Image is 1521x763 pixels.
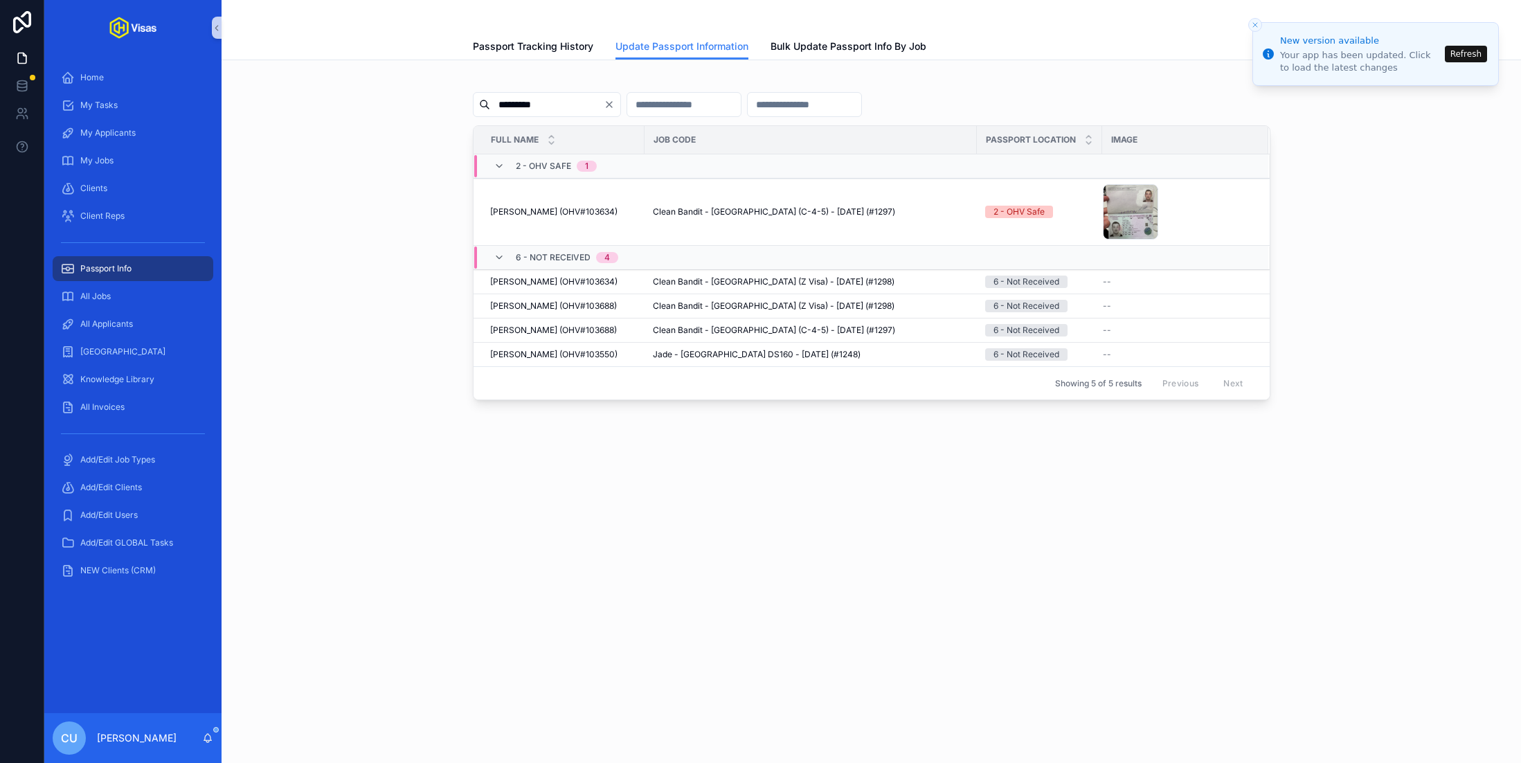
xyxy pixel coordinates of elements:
[490,300,617,312] span: [PERSON_NAME] (OHV#103688)
[80,482,142,493] span: Add/Edit Clients
[53,447,213,472] a: Add/Edit Job Types
[53,503,213,528] a: Add/Edit Users
[1103,325,1111,336] span: --
[1445,46,1487,62] button: Refresh
[1103,349,1252,360] a: --
[53,558,213,583] a: NEW Clients (CRM)
[993,300,1059,312] div: 6 - Not Received
[80,210,125,222] span: Client Reps
[993,206,1045,218] div: 2 - OHV Safe
[490,349,636,360] a: [PERSON_NAME] (OHV#103550)
[80,454,155,465] span: Add/Edit Job Types
[653,349,861,360] span: Jade - [GEOGRAPHIC_DATA] DS160 - [DATE] (#1248)
[473,39,593,53] span: Passport Tracking History
[53,176,213,201] a: Clients
[490,325,617,336] span: [PERSON_NAME] (OHV#103688)
[1103,300,1111,312] span: --
[653,206,895,217] span: Clean Bandit - [GEOGRAPHIC_DATA] (C-4-5) - [DATE] (#1297)
[653,300,969,312] a: Clean Bandit - [GEOGRAPHIC_DATA] (Z Visa) - [DATE] (#1298)
[490,300,636,312] a: [PERSON_NAME] (OHV#103688)
[516,161,571,172] span: 2 - OHV Safe
[490,276,618,287] span: [PERSON_NAME] (OHV#103634)
[473,34,593,62] a: Passport Tracking History
[53,148,213,173] a: My Jobs
[985,324,1094,336] a: 6 - Not Received
[654,134,696,145] span: Job Code
[109,17,156,39] img: App logo
[61,730,78,746] span: CU
[1103,349,1111,360] span: --
[491,134,539,145] span: Full Name
[1103,276,1252,287] a: --
[985,206,1094,218] a: 2 - OHV Safe
[80,510,138,521] span: Add/Edit Users
[985,300,1094,312] a: 6 - Not Received
[80,291,111,302] span: All Jobs
[490,349,618,360] span: [PERSON_NAME] (OHV#103550)
[80,127,136,138] span: My Applicants
[653,276,894,287] span: Clean Bandit - [GEOGRAPHIC_DATA] (Z Visa) - [DATE] (#1298)
[1103,300,1252,312] a: --
[53,312,213,336] a: All Applicants
[80,402,125,413] span: All Invoices
[80,263,132,274] span: Passport Info
[993,324,1059,336] div: 6 - Not Received
[604,252,610,263] div: 4
[80,318,133,330] span: All Applicants
[585,161,588,172] div: 1
[53,395,213,420] a: All Invoices
[53,530,213,555] a: Add/Edit GLOBAL Tasks
[615,34,748,60] a: Update Passport Information
[771,34,926,62] a: Bulk Update Passport Info By Job
[653,325,895,336] span: Clean Bandit - [GEOGRAPHIC_DATA] (C-4-5) - [DATE] (#1297)
[604,99,620,110] button: Clear
[985,276,1094,288] a: 6 - Not Received
[985,348,1094,361] a: 6 - Not Received
[1055,378,1142,389] span: Showing 5 of 5 results
[53,256,213,281] a: Passport Info
[80,374,154,385] span: Knowledge Library
[80,183,107,194] span: Clients
[80,565,156,576] span: NEW Clients (CRM)
[53,93,213,118] a: My Tasks
[97,731,177,745] p: [PERSON_NAME]
[53,367,213,392] a: Knowledge Library
[490,325,636,336] a: [PERSON_NAME] (OHV#103688)
[653,276,969,287] a: Clean Bandit - [GEOGRAPHIC_DATA] (Z Visa) - [DATE] (#1298)
[490,206,636,217] a: [PERSON_NAME] (OHV#103634)
[80,100,118,111] span: My Tasks
[1280,34,1441,48] div: New version available
[80,537,173,548] span: Add/Edit GLOBAL Tasks
[53,204,213,228] a: Client Reps
[53,339,213,364] a: [GEOGRAPHIC_DATA]
[1103,325,1252,336] a: --
[653,300,894,312] span: Clean Bandit - [GEOGRAPHIC_DATA] (Z Visa) - [DATE] (#1298)
[986,134,1076,145] span: Passport Location
[993,348,1059,361] div: 6 - Not Received
[653,206,969,217] a: Clean Bandit - [GEOGRAPHIC_DATA] (C-4-5) - [DATE] (#1297)
[993,276,1059,288] div: 6 - Not Received
[653,349,969,360] a: Jade - [GEOGRAPHIC_DATA] DS160 - [DATE] (#1248)
[490,276,636,287] a: [PERSON_NAME] (OHV#103634)
[80,72,104,83] span: Home
[53,65,213,90] a: Home
[516,252,591,263] span: 6 - Not Received
[1248,18,1262,32] button: Close toast
[53,475,213,500] a: Add/Edit Clients
[490,206,618,217] span: [PERSON_NAME] (OHV#103634)
[615,39,748,53] span: Update Passport Information
[653,325,969,336] a: Clean Bandit - [GEOGRAPHIC_DATA] (C-4-5) - [DATE] (#1297)
[1111,134,1137,145] span: Image
[771,39,926,53] span: Bulk Update Passport Info By Job
[53,284,213,309] a: All Jobs
[44,55,222,601] div: scrollable content
[1103,276,1111,287] span: --
[80,346,165,357] span: [GEOGRAPHIC_DATA]
[53,120,213,145] a: My Applicants
[80,155,114,166] span: My Jobs
[1280,49,1441,74] div: Your app has been updated. Click to load the latest changes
